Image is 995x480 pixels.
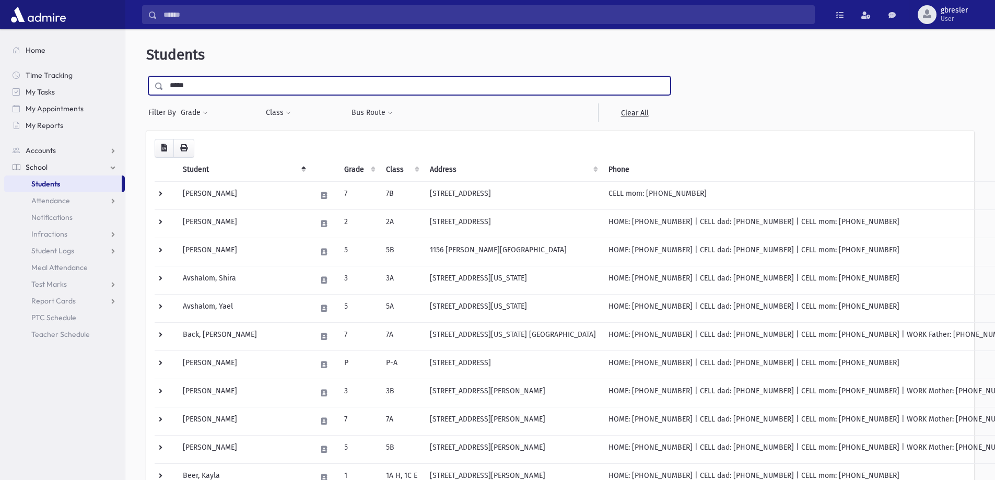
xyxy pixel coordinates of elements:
[26,146,56,155] span: Accounts
[155,139,174,158] button: CSV
[177,322,310,350] td: Back, [PERSON_NAME]
[148,107,180,118] span: Filter By
[177,266,310,294] td: Avshalom, Shira
[380,181,424,209] td: 7B
[4,276,125,292] a: Test Marks
[177,350,310,379] td: [PERSON_NAME]
[380,435,424,463] td: 5B
[4,192,125,209] a: Attendance
[177,435,310,463] td: [PERSON_NAME]
[338,407,380,435] td: 7
[941,15,968,23] span: User
[4,326,125,343] a: Teacher Schedule
[26,121,63,130] span: My Reports
[4,117,125,134] a: My Reports
[31,229,67,239] span: Infractions
[31,296,76,306] span: Report Cards
[380,407,424,435] td: 7A
[31,330,90,339] span: Teacher Schedule
[26,104,84,113] span: My Appointments
[338,238,380,266] td: 5
[351,103,393,122] button: Bus Route
[380,322,424,350] td: 7A
[8,4,68,25] img: AdmirePro
[4,175,122,192] a: Students
[424,322,602,350] td: [STREET_ADDRESS][US_STATE] [GEOGRAPHIC_DATA]
[31,213,73,222] span: Notifications
[941,6,968,15] span: gbresler
[31,179,60,189] span: Students
[4,159,125,175] a: School
[424,435,602,463] td: [STREET_ADDRESS][PERSON_NAME]
[338,266,380,294] td: 3
[338,209,380,238] td: 2
[31,263,88,272] span: Meal Attendance
[424,266,602,294] td: [STREET_ADDRESS][US_STATE]
[31,313,76,322] span: PTC Schedule
[177,181,310,209] td: [PERSON_NAME]
[177,407,310,435] td: [PERSON_NAME]
[26,45,45,55] span: Home
[380,266,424,294] td: 3A
[424,350,602,379] td: [STREET_ADDRESS]
[4,67,125,84] a: Time Tracking
[424,181,602,209] td: [STREET_ADDRESS]
[338,322,380,350] td: 7
[4,42,125,58] a: Home
[4,242,125,259] a: Student Logs
[26,162,48,172] span: School
[4,259,125,276] a: Meal Attendance
[424,294,602,322] td: [STREET_ADDRESS][US_STATE]
[177,294,310,322] td: Avshalom, Yael
[380,350,424,379] td: P-A
[177,209,310,238] td: [PERSON_NAME]
[338,181,380,209] td: 7
[26,87,55,97] span: My Tasks
[177,238,310,266] td: [PERSON_NAME]
[265,103,291,122] button: Class
[4,292,125,309] a: Report Cards
[31,246,74,255] span: Student Logs
[424,238,602,266] td: 1156 [PERSON_NAME][GEOGRAPHIC_DATA]
[4,209,125,226] a: Notifications
[4,84,125,100] a: My Tasks
[338,379,380,407] td: 3
[338,294,380,322] td: 5
[424,407,602,435] td: [STREET_ADDRESS][PERSON_NAME]
[180,103,208,122] button: Grade
[4,309,125,326] a: PTC Schedule
[380,238,424,266] td: 5B
[338,435,380,463] td: 5
[173,139,194,158] button: Print
[338,350,380,379] td: P
[338,158,380,182] th: Grade: activate to sort column ascending
[146,46,205,63] span: Students
[424,379,602,407] td: [STREET_ADDRESS][PERSON_NAME]
[380,294,424,322] td: 5A
[424,209,602,238] td: [STREET_ADDRESS]
[157,5,814,24] input: Search
[31,279,67,289] span: Test Marks
[31,196,70,205] span: Attendance
[598,103,671,122] a: Clear All
[26,71,73,80] span: Time Tracking
[177,158,310,182] th: Student: activate to sort column descending
[4,226,125,242] a: Infractions
[4,142,125,159] a: Accounts
[380,379,424,407] td: 3B
[177,379,310,407] td: [PERSON_NAME]
[380,158,424,182] th: Class: activate to sort column ascending
[424,158,602,182] th: Address: activate to sort column ascending
[4,100,125,117] a: My Appointments
[380,209,424,238] td: 2A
